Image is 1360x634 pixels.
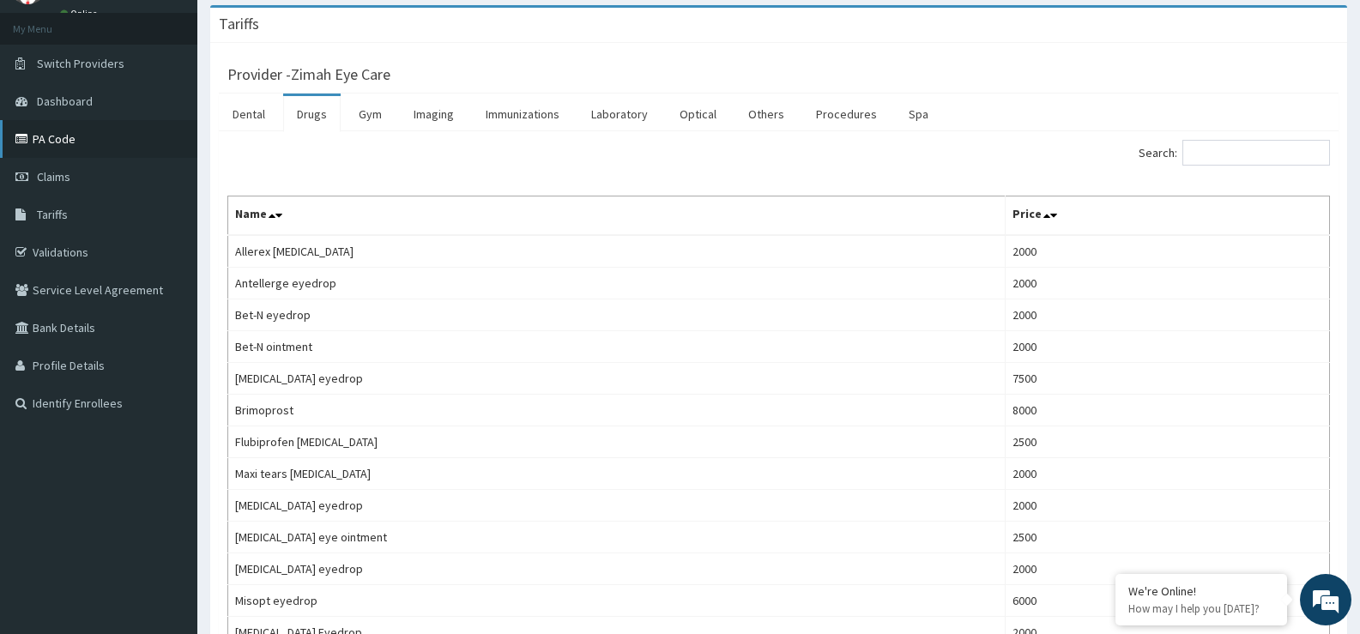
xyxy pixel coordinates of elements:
[1005,235,1329,268] td: 2000
[1139,140,1330,166] label: Search:
[1005,490,1329,522] td: 2000
[1005,331,1329,363] td: 2000
[228,458,1006,490] td: Maxi tears [MEDICAL_DATA]
[228,426,1006,458] td: Flubiprofen [MEDICAL_DATA]
[666,96,730,132] a: Optical
[283,96,341,132] a: Drugs
[37,56,124,71] span: Switch Providers
[37,169,70,184] span: Claims
[228,268,1006,299] td: Antellerge eyedrop
[89,96,288,118] div: Chat with us now
[1182,140,1330,166] input: Search:
[32,86,70,129] img: d_794563401_company_1708531726252_794563401
[734,96,798,132] a: Others
[227,67,390,82] h3: Provider - Zimah Eye Care
[9,438,327,498] textarea: Type your message and hit 'Enter'
[228,235,1006,268] td: Allerex [MEDICAL_DATA]
[577,96,662,132] a: Laboratory
[1005,268,1329,299] td: 2000
[228,299,1006,331] td: Bet-N eyedrop
[400,96,468,132] a: Imaging
[472,96,573,132] a: Immunizations
[1005,522,1329,553] td: 2500
[1005,458,1329,490] td: 2000
[228,522,1006,553] td: [MEDICAL_DATA] eye ointment
[228,490,1006,522] td: [MEDICAL_DATA] eyedrop
[1005,363,1329,395] td: 7500
[1005,426,1329,458] td: 2500
[802,96,891,132] a: Procedures
[60,8,101,20] a: Online
[1128,583,1274,599] div: We're Online!
[1005,585,1329,617] td: 6000
[1005,299,1329,331] td: 2000
[1005,196,1329,236] th: Price
[228,196,1006,236] th: Name
[219,16,259,32] h3: Tariffs
[895,96,942,132] a: Spa
[37,207,68,222] span: Tariffs
[281,9,323,50] div: Minimize live chat window
[228,363,1006,395] td: [MEDICAL_DATA] eyedrop
[1005,553,1329,585] td: 2000
[37,94,93,109] span: Dashboard
[228,553,1006,585] td: [MEDICAL_DATA] eyedrop
[228,331,1006,363] td: Bet-N ointment
[345,96,396,132] a: Gym
[219,96,279,132] a: Dental
[1005,395,1329,426] td: 8000
[100,201,237,374] span: We're online!
[1128,601,1274,616] p: How may I help you today?
[228,395,1006,426] td: Brimoprost
[228,585,1006,617] td: Misopt eyedrop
